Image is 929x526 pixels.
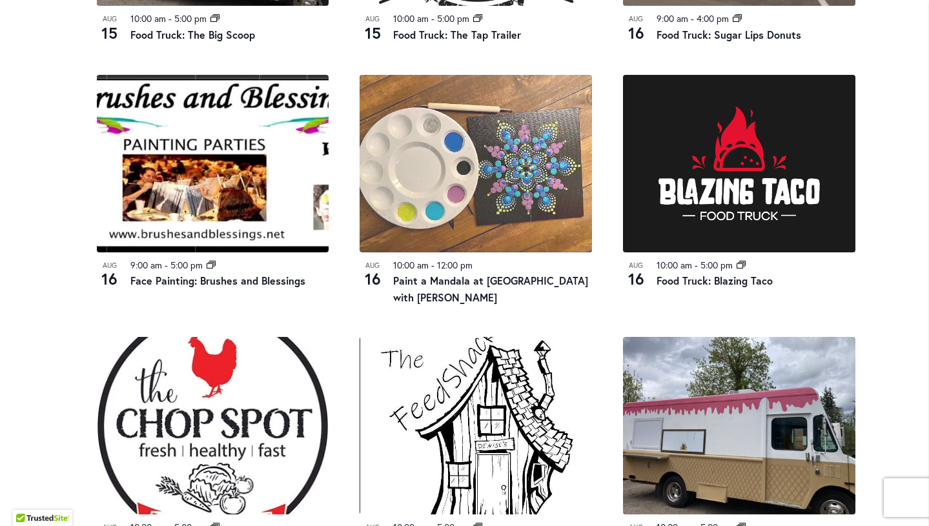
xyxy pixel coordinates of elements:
span: - [431,259,434,271]
a: Food Truck: Blazing Taco [657,274,773,287]
a: Food Truck: The Big Scoop [130,28,255,41]
time: 9:00 am [130,259,162,271]
span: - [168,12,172,25]
time: 10:00 am [657,259,692,271]
a: Face Painting: Brushes and Blessings [130,274,305,287]
time: 10:00 am [393,259,429,271]
time: 9:00 am [657,12,688,25]
time: 4:00 pm [697,12,729,25]
span: Aug [360,14,385,25]
img: ba3d5356ef0f62127198c2f819fd5a4f [360,75,592,252]
span: 16 [360,268,385,290]
span: 16 [97,268,123,290]
span: Aug [623,260,649,271]
time: 10:00 am [393,12,429,25]
a: Food Truck: Sugar Lips Donuts [657,28,801,41]
span: 16 [623,268,649,290]
span: Aug [97,14,123,25]
span: 16 [623,22,649,44]
span: - [691,12,694,25]
a: Food Truck: The Tap Trailer [393,28,521,41]
img: Food Truck: The Big Scoop [623,337,855,514]
time: 5:00 pm [174,12,207,25]
time: 5:00 pm [437,12,469,25]
span: 15 [360,22,385,44]
span: Aug [623,14,649,25]
time: 5:00 pm [170,259,203,271]
time: 5:00 pm [700,259,733,271]
time: 12:00 pm [437,259,473,271]
span: Aug [97,260,123,271]
img: Blazing Taco Food Truck [623,75,855,252]
iframe: Launch Accessibility Center [10,480,46,516]
span: - [695,259,698,271]
span: - [165,259,168,271]
span: Aug [360,260,385,271]
span: 15 [97,22,123,44]
img: Brushes and Blessings – Face Painting [97,75,329,252]
img: The Feedshack [360,337,592,514]
time: 10:00 am [130,12,166,25]
a: Paint a Mandala at [GEOGRAPHIC_DATA] with [PERSON_NAME] [393,274,588,304]
span: - [431,12,434,25]
img: THE CHOP SPOT PDX – Food Truck [97,337,329,514]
